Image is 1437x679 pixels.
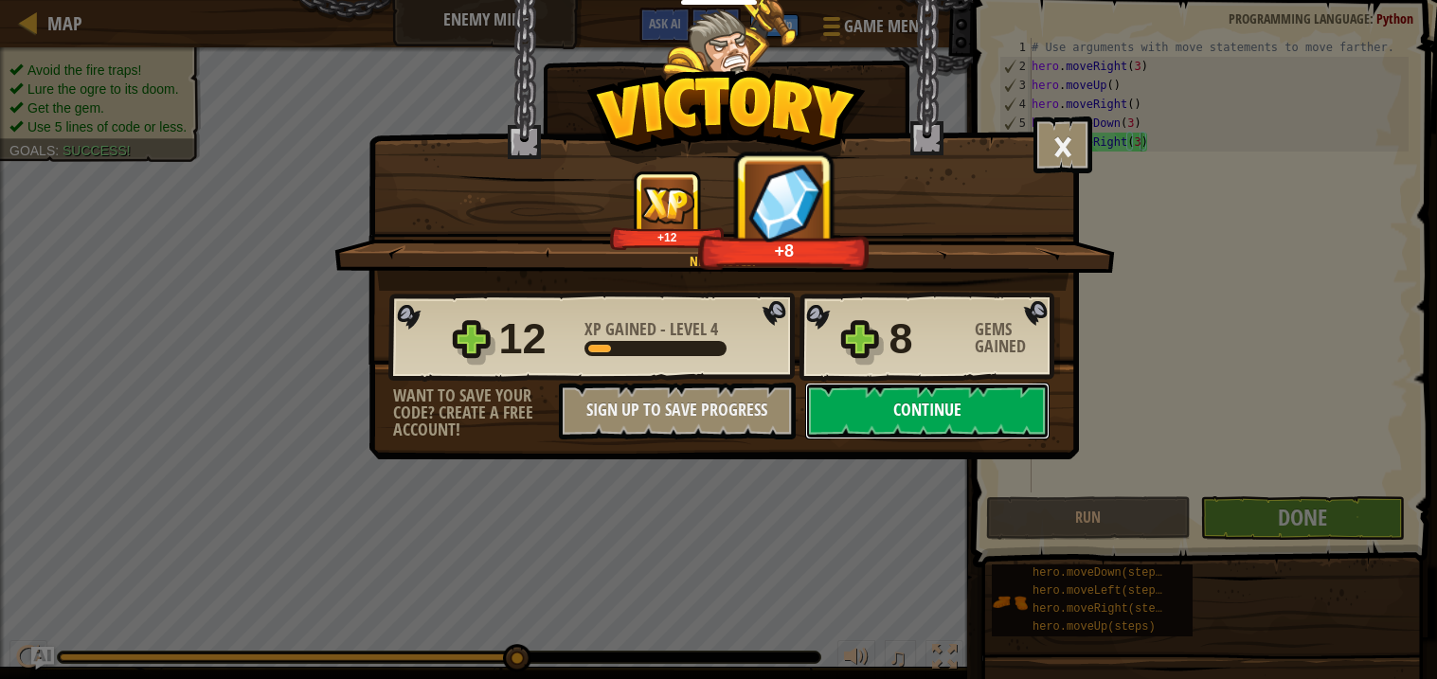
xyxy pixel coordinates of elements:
[559,383,796,439] button: Sign Up to Save Progress
[1033,116,1092,173] button: ×
[586,70,866,165] img: Victory
[975,321,1060,355] div: Gems Gained
[499,309,573,369] div: 12
[805,383,1050,439] button: Continue
[424,252,1022,271] div: Nice moves!
[710,317,718,341] span: 4
[747,162,823,242] img: Gems Gained
[584,317,660,341] span: XP Gained
[393,387,559,438] div: Want to save your code? Create a free account!
[614,230,721,244] div: +12
[641,187,694,223] img: XP Gained
[584,321,718,338] div: -
[889,309,963,369] div: 8
[666,317,710,341] span: Level
[704,240,865,261] div: +8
